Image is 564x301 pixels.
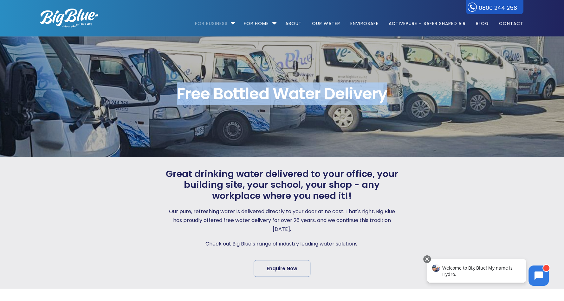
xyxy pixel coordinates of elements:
[420,254,555,292] iframe: Chatbot
[164,168,400,201] span: Great drinking water delivered to your office, your building site, your school, your shop - any w...
[164,207,400,234] p: Our pure, refreshing water is delivered directly to your door at no cost. That's right, Big Blue ...
[254,260,310,277] a: Enquire Now
[40,86,523,102] span: Free Bottled Water Delivery
[40,9,98,28] img: logo
[164,239,400,248] p: Check out Big Blue’s range of industry leading water solutions.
